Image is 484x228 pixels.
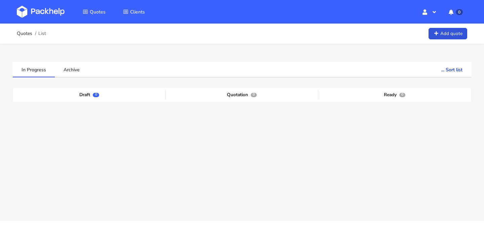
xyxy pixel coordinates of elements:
[456,9,463,15] span: 0
[115,6,153,18] a: Clients
[17,31,32,36] a: Quotes
[443,6,467,18] button: 0
[90,9,106,15] span: Quotes
[93,93,99,97] span: 0
[13,62,55,77] a: In Progress
[130,9,145,15] span: Clients
[429,28,467,40] a: Add quote
[55,62,88,77] a: Archive
[75,6,114,18] a: Quotes
[17,6,65,18] img: Dashboard
[17,27,46,40] nav: breadcrumb
[433,62,471,77] button: ... Sort list
[399,93,405,97] span: 0
[166,90,318,100] div: Quotation
[251,93,257,97] span: 0
[318,90,471,100] div: Ready
[38,31,46,36] span: List
[13,90,166,100] div: Draft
